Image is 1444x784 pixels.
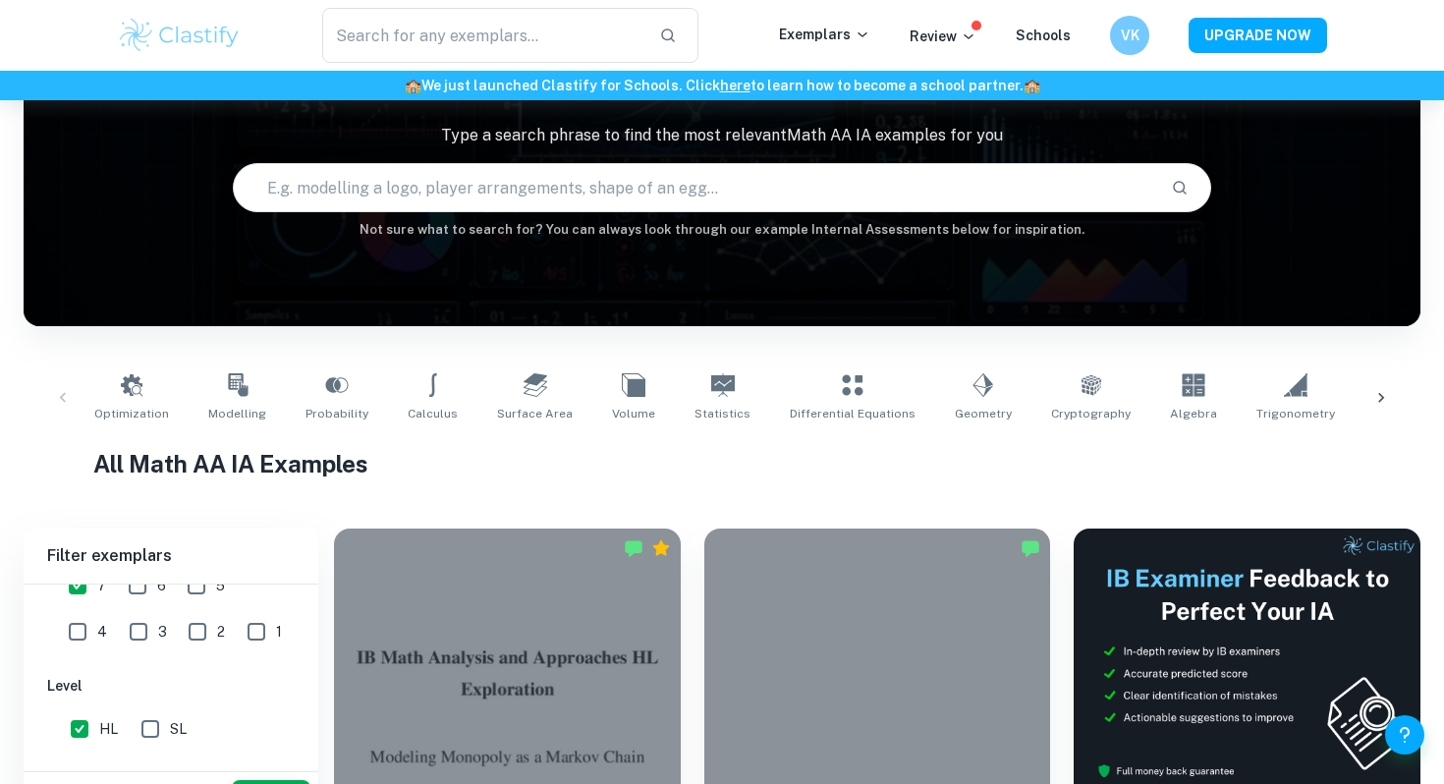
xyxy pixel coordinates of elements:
[1051,405,1131,422] span: Cryptography
[157,575,166,596] span: 6
[955,405,1012,422] span: Geometry
[170,718,187,740] span: SL
[322,8,643,63] input: Search for any exemplars...
[158,621,167,643] span: 3
[790,405,916,422] span: Differential Equations
[276,621,282,643] span: 1
[405,78,421,93] span: 🏫
[779,24,870,45] p: Exemplars
[1024,78,1040,93] span: 🏫
[1189,18,1327,53] button: UPGRADE NOW
[1385,715,1424,755] button: Help and Feedback
[217,621,225,643] span: 2
[24,124,1420,147] p: Type a search phrase to find the most relevant Math AA IA examples for you
[47,675,295,697] h6: Level
[1163,171,1196,204] button: Search
[720,78,750,93] a: here
[1016,28,1071,43] a: Schools
[97,621,107,643] span: 4
[497,405,573,422] span: Surface Area
[24,529,318,584] h6: Filter exemplars
[694,405,750,422] span: Statistics
[1170,405,1217,422] span: Algebra
[97,575,106,596] span: 7
[1110,16,1149,55] button: VK
[624,538,643,558] img: Marked
[1119,25,1141,46] h6: VK
[94,405,169,422] span: Optimization
[305,405,368,422] span: Probability
[234,160,1154,215] input: E.g. modelling a logo, player arrangements, shape of an egg...
[612,405,655,422] span: Volume
[1256,405,1335,422] span: Trigonometry
[99,718,118,740] span: HL
[4,75,1440,96] h6: We just launched Clastify for Schools. Click to learn how to become a school partner.
[117,16,242,55] img: Clastify logo
[93,446,1351,481] h1: All Math AA IA Examples
[24,220,1420,240] h6: Not sure what to search for? You can always look through our example Internal Assessments below f...
[216,575,225,596] span: 5
[910,26,976,47] p: Review
[1021,538,1040,558] img: Marked
[651,538,671,558] div: Premium
[408,405,458,422] span: Calculus
[208,405,266,422] span: Modelling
